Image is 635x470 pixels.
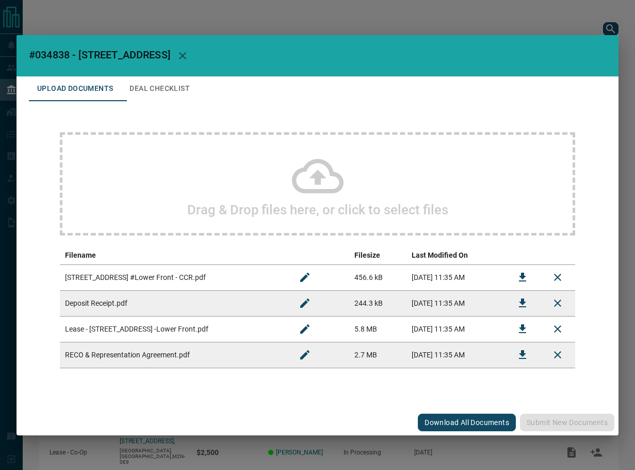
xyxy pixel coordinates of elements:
[121,76,198,101] button: Deal Checklist
[60,132,575,236] div: Drag & Drop files here, or click to select files
[292,265,317,290] button: Rename
[545,265,570,290] button: Remove File
[545,342,570,367] button: Remove File
[292,291,317,316] button: Rename
[406,290,505,316] td: [DATE] 11:35 AM
[349,316,406,342] td: 5.8 MB
[505,246,540,265] th: download action column
[287,246,349,265] th: edit column
[349,342,406,368] td: 2.7 MB
[29,76,121,101] button: Upload Documents
[545,291,570,316] button: Remove File
[60,342,287,368] td: RECO & Representation Agreement.pdf
[406,264,505,290] td: [DATE] 11:35 AM
[406,246,505,265] th: Last Modified On
[60,264,287,290] td: [STREET_ADDRESS] #Lower Front - CCR.pdf
[349,264,406,290] td: 456.6 kB
[510,291,535,316] button: Download
[292,317,317,341] button: Rename
[60,316,287,342] td: Lease - [STREET_ADDRESS] -Lower Front.pdf
[510,342,535,367] button: Download
[510,317,535,341] button: Download
[187,202,448,217] h2: Drag & Drop files here, or click to select files
[29,49,170,61] span: #034838 - [STREET_ADDRESS]
[349,246,406,265] th: Filesize
[545,317,570,341] button: Remove File
[292,342,317,367] button: Rename
[349,290,406,316] td: 244.3 kB
[406,316,505,342] td: [DATE] 11:35 AM
[60,246,287,265] th: Filename
[418,414,516,431] button: Download All Documents
[510,265,535,290] button: Download
[406,342,505,368] td: [DATE] 11:35 AM
[540,246,575,265] th: delete file action column
[60,290,287,316] td: Deposit Receipt.pdf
